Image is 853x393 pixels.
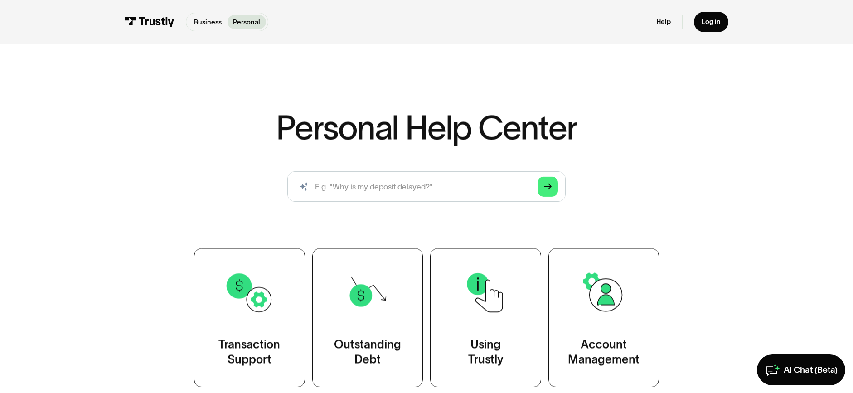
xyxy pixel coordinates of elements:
img: Trustly Logo [125,17,174,27]
div: Using Trustly [468,337,503,368]
p: Personal [233,17,260,27]
a: OutstandingDebt [312,248,423,387]
div: AI Chat (Beta) [784,364,838,376]
a: Business [188,15,227,29]
a: Help [656,18,671,26]
form: Search [287,171,565,202]
input: search [287,171,565,202]
a: Personal [228,15,266,29]
div: Outstanding Debt [334,337,401,368]
a: AI Chat (Beta) [757,354,845,385]
a: TransactionSupport [194,248,305,387]
a: AccountManagement [548,248,659,387]
div: Transaction Support [218,337,280,368]
p: Business [194,17,222,27]
a: UsingTrustly [430,248,541,387]
div: Account Management [568,337,640,368]
a: Log in [694,12,728,32]
div: Log in [702,18,721,26]
h1: Personal Help Center [276,111,577,145]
